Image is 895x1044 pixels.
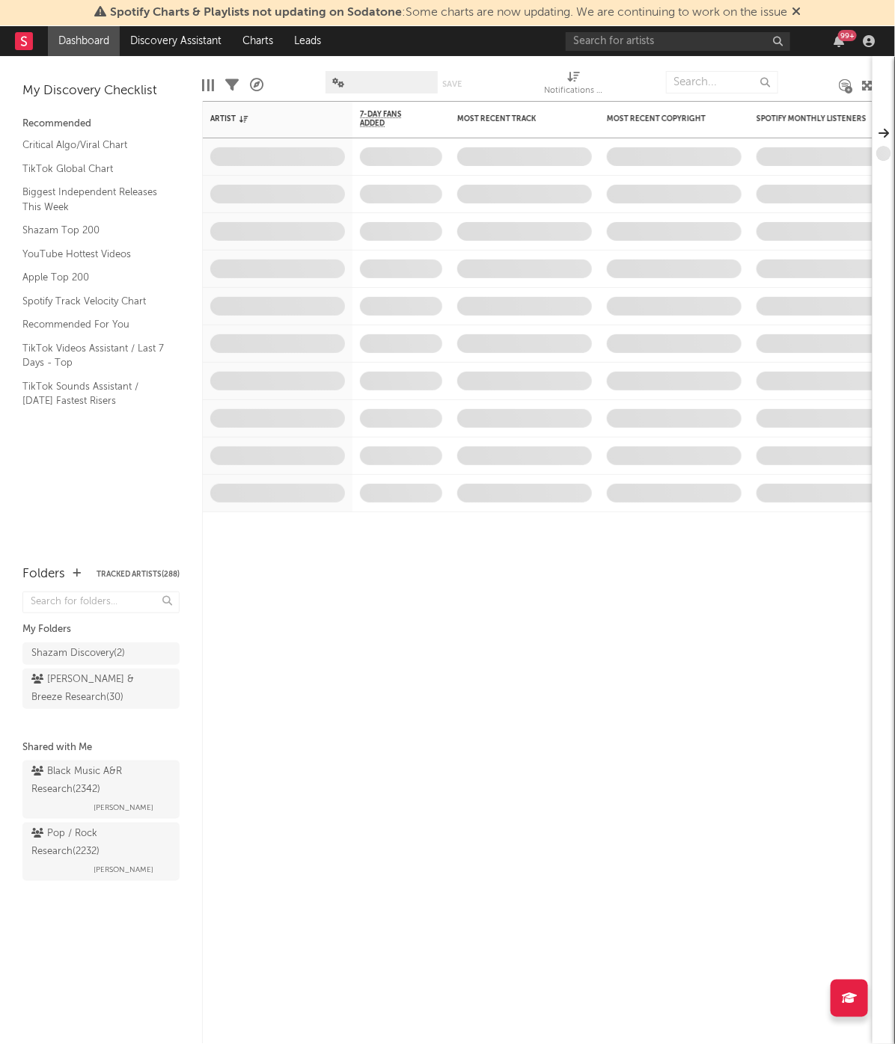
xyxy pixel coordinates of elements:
[94,799,153,817] span: [PERSON_NAME]
[284,26,332,56] a: Leads
[22,222,165,239] a: Shazam Top 200
[544,64,604,107] div: Notifications (Artist)
[22,621,180,639] div: My Folders
[225,64,239,107] div: Filters
[22,592,180,613] input: Search for folders...
[22,761,180,819] a: Black Music A&R Research(2342)[PERSON_NAME]
[792,7,801,19] span: Dismiss
[360,110,420,128] span: 7-Day Fans Added
[22,823,180,881] a: Pop / Rock Research(2232)[PERSON_NAME]
[48,26,120,56] a: Dashboard
[22,161,165,177] a: TikTok Global Chart
[31,645,125,663] div: Shazam Discovery ( 2 )
[22,82,180,100] div: My Discovery Checklist
[22,642,180,665] a: Shazam Discovery(2)
[110,7,402,19] span: Spotify Charts & Playlists not updating on Sodatone
[22,137,165,153] a: Critical Algo/Viral Chart
[566,32,790,51] input: Search for artists
[22,184,165,215] a: Biggest Independent Releases This Week
[232,26,284,56] a: Charts
[666,71,778,93] input: Search...
[22,115,180,133] div: Recommended
[110,7,787,19] span: : Some charts are now updating. We are continuing to work on the issue
[22,316,165,333] a: Recommended For You
[250,64,263,107] div: A&R Pipeline
[838,30,857,41] div: 99 +
[202,64,214,107] div: Edit Columns
[22,669,180,709] a: [PERSON_NAME] & Breeze Research(30)
[22,340,165,371] a: TikTok Videos Assistant / Last 7 Days - Top
[97,571,180,578] button: Tracked Artists(288)
[457,114,569,123] div: Most Recent Track
[757,114,869,123] div: Spotify Monthly Listeners
[94,861,153,879] span: [PERSON_NAME]
[31,671,137,707] div: [PERSON_NAME] & Breeze Research ( 30 )
[120,26,232,56] a: Discovery Assistant
[22,293,165,310] a: Spotify Track Velocity Chart
[443,80,462,88] button: Save
[22,269,165,286] a: Apple Top 200
[31,825,167,861] div: Pop / Rock Research ( 2232 )
[834,35,844,47] button: 99+
[22,378,165,409] a: TikTok Sounds Assistant / [DATE] Fastest Risers
[22,565,65,583] div: Folders
[544,82,604,100] div: Notifications (Artist)
[22,739,180,757] div: Shared with Me
[210,114,323,123] div: Artist
[607,114,719,123] div: Most Recent Copyright
[22,246,165,262] a: YouTube Hottest Videos
[31,763,167,799] div: Black Music A&R Research ( 2342 )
